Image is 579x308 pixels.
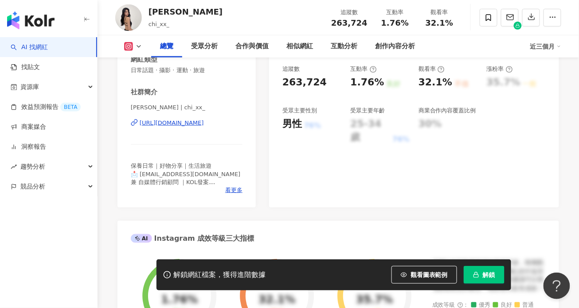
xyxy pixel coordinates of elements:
div: [URL][DOMAIN_NAME] [140,119,204,127]
div: 互動率 [351,65,377,73]
div: 受眾主要性別 [282,107,317,115]
div: 商業合作內容覆蓋比例 [419,107,476,115]
span: [PERSON_NAME] | chi_xx_ [131,104,243,112]
div: 漲粉率 [487,65,513,73]
div: 解鎖網紅檔案，獲得進階數據 [173,270,266,280]
a: 商案媒合 [11,123,46,131]
a: searchAI 找網紅 [11,43,48,52]
a: 找貼文 [11,63,40,72]
div: 追蹤數 [331,8,368,17]
div: 男性 [282,117,302,131]
div: 32.1% [258,294,295,307]
div: 1.76% [161,294,198,307]
div: 35.7% [356,294,393,307]
div: 受眾分析 [191,41,218,52]
div: 觀看率 [419,65,445,73]
div: 追蹤數 [282,65,300,73]
div: 近三個月 [530,39,561,54]
span: 資源庫 [20,77,39,97]
div: 社群簡介 [131,88,157,97]
div: 相似網紅 [286,41,313,52]
div: 合作與價值 [235,41,269,52]
div: 受眾主要年齡 [351,107,385,115]
div: 該網紅的互動率和漲粉率都不錯，唯獨觀看率比較普通，為同等級的網紅的中低等級，效果不一定會好，但仍然建議可以發包開箱類型的案型，應該會比較有成效！ [432,258,546,293]
span: 32.1% [426,19,453,27]
div: 263,724 [282,76,327,89]
div: AI [131,234,152,243]
span: 解鎖 [483,271,495,278]
span: rise [11,164,17,170]
div: 32.1% [419,76,452,89]
div: 網紅類型 [131,55,157,64]
div: 互動分析 [331,41,357,52]
div: 觀看率 [423,8,456,17]
button: 解鎖 [464,266,505,284]
a: 洞察報告 [11,142,46,151]
div: 總覽 [160,41,173,52]
span: 1.76% [381,19,409,27]
div: [PERSON_NAME] [149,6,223,17]
span: 競品分析 [20,177,45,196]
span: 日常話題 · 攝影 · 運動 · 旅遊 [131,66,243,74]
span: 觀看圖表範例 [411,271,448,278]
img: logo [7,12,55,29]
span: 保養日常｜好物分享｜生活旅遊 📩 [EMAIL_ADDRESS][DOMAIN_NAME] 兼 自媒體行銷顧問 ｜KOL發案 🔗 品牌合作表單下方填寫．詳見精選動態 [131,162,240,193]
span: 趨勢分析 [20,157,45,177]
a: 效益預測報告BETA [11,103,81,112]
div: Instagram 成效等級三大指標 [131,234,254,243]
span: 263,724 [331,18,368,27]
span: chi_xx_ [149,21,169,27]
span: 看更多 [225,186,243,194]
div: 1.76% [351,76,384,89]
img: KOL Avatar [115,4,142,31]
div: 互動率 [378,8,412,17]
div: 創作內容分析 [375,41,415,52]
button: 觀看圖表範例 [391,266,457,284]
a: [URL][DOMAIN_NAME] [131,119,243,127]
